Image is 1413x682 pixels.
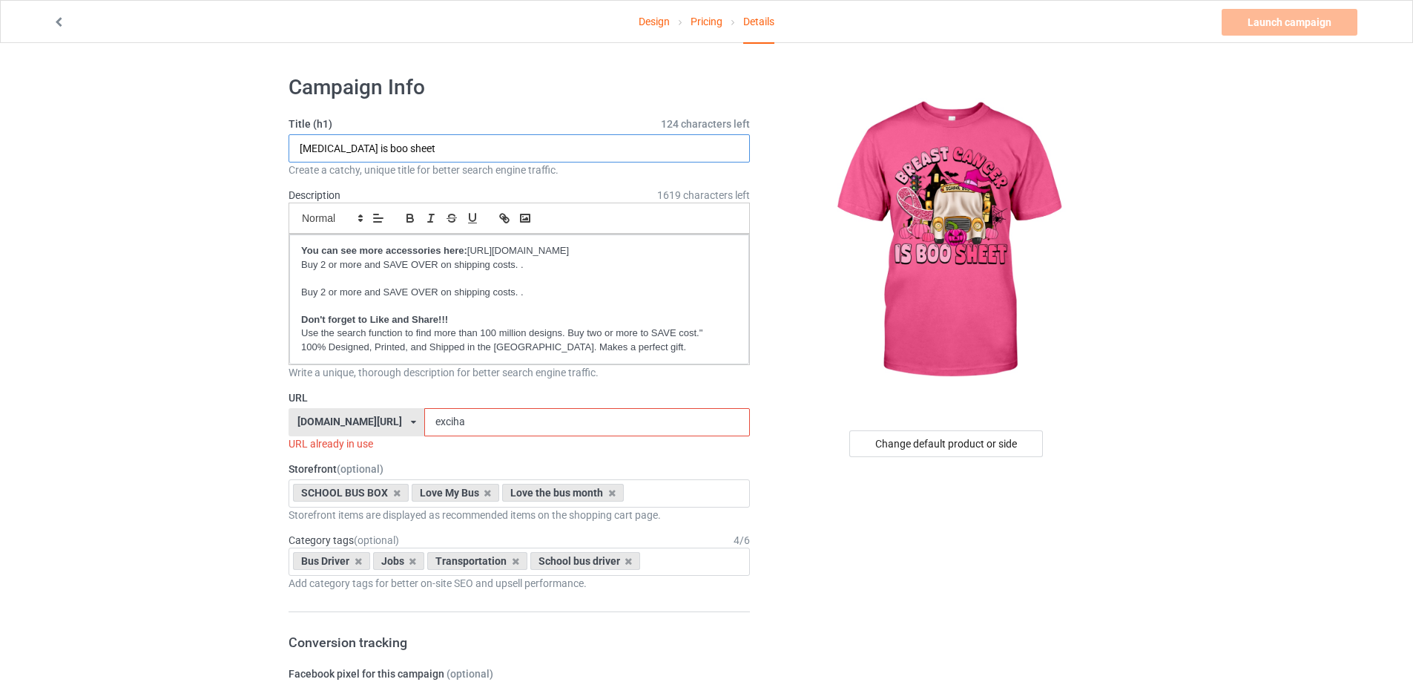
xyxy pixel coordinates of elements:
div: Create a catchy, unique title for better search engine traffic. [289,163,750,177]
label: Description [289,189,340,201]
h1: Campaign Info [289,74,750,101]
a: Pricing [691,1,722,42]
span: (optional) [354,534,399,546]
div: SCHOOL BUS BOX [293,484,409,502]
div: Love the bus month [502,484,624,502]
span: (optional) [447,668,493,680]
h3: Conversion tracking [289,634,750,651]
label: Title (h1) [289,117,750,131]
label: URL [289,390,750,405]
div: 4 / 6 [734,533,750,548]
span: (optional) [337,463,383,475]
strong: Don't forget to Like and Share!!! [301,314,448,325]
div: Add category tags for better on-site SEO and upsell performance. [289,576,750,591]
label: Category tags [289,533,399,548]
div: [DOMAIN_NAME][URL] [297,416,402,427]
p: 100% Designed, Printed, and Shipped in the [GEOGRAPHIC_DATA]. Makes a perfect gift. [301,341,737,355]
div: Transportation [427,552,527,570]
div: Write a unique, thorough description for better search engine traffic. [289,365,750,380]
span: 1619 characters left [657,188,750,203]
div: Change default product or side [849,430,1043,457]
div: School bus driver [530,552,641,570]
strong: You can see more accessories here: [301,245,467,256]
p: Buy 2 or more and SAVE OVER on shipping costs. . [301,258,737,272]
div: Bus Driver [293,552,370,570]
a: Design [639,1,670,42]
div: Details [743,1,774,44]
div: Storefront items are displayed as recommended items on the shopping cart page. [289,508,750,522]
p: Buy 2 or more and SAVE OVER on shipping costs. . [301,286,737,300]
div: Love My Bus [412,484,500,502]
div: Jobs [373,552,425,570]
div: URL already in use [289,436,750,451]
p: [URL][DOMAIN_NAME] [301,244,737,258]
label: Facebook pixel for this campaign [289,666,750,681]
label: Storefront [289,462,750,476]
p: Use the search function to find more than 100 million designs. Buy two or more to SAVE cost." [301,327,737,341]
span: 124 characters left [661,117,750,131]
